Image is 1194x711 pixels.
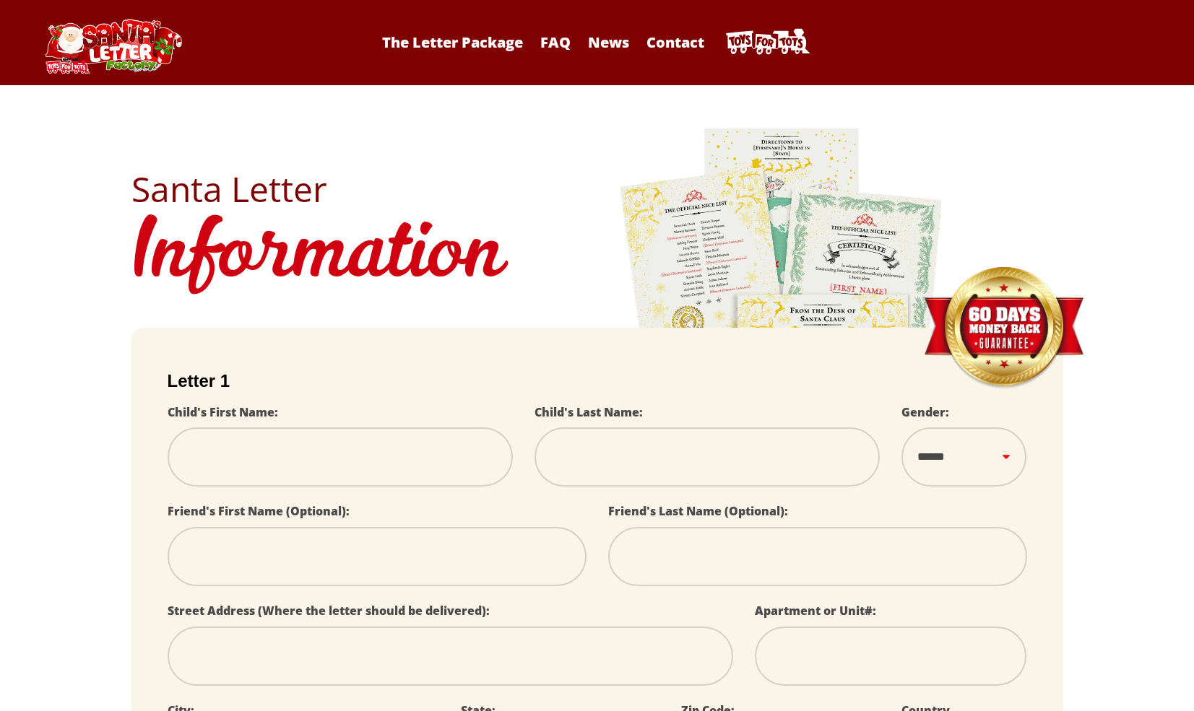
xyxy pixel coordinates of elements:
label: Child's Last Name: [535,404,643,420]
label: Friend's First Name (Optional): [168,503,350,519]
img: letters.png [619,126,944,530]
h2: Santa Letter [131,172,1063,206]
h1: Information [131,206,1063,306]
h2: Letter 1 [168,371,1027,391]
a: News [581,32,636,52]
a: The Letter Package [375,32,530,52]
label: Gender: [901,404,949,420]
label: Street Address (Where the letter should be delivered): [168,603,490,619]
a: FAQ [533,32,578,52]
img: Santa Letter Logo [40,19,185,74]
img: Money Back Guarantee [922,266,1085,390]
label: Apartment or Unit#: [755,603,876,619]
iframe: Opens a widget where you can find more information [1102,668,1180,704]
label: Child's First Name: [168,404,278,420]
label: Friend's Last Name (Optional): [608,503,788,519]
a: Contact [639,32,711,52]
